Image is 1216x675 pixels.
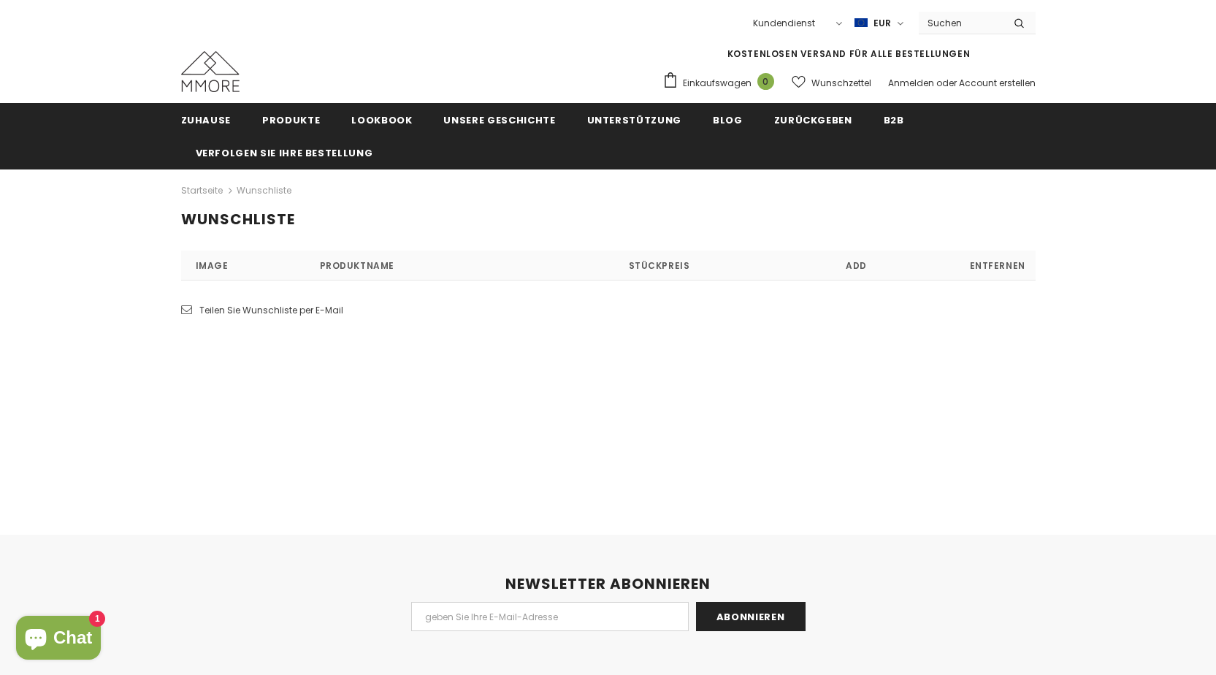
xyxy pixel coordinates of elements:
span: Wunschliste [181,209,295,229]
span: Produkte [262,113,320,127]
span: Kundendienst [753,17,815,29]
span: Unsere Geschichte [443,113,555,127]
a: Wunschzettel [792,70,871,96]
inbox-online-store-chat: Onlineshop-Chat von Shopify [12,616,105,663]
h4: Entfernen [955,251,1036,280]
h4: Stückpreis [561,251,758,280]
input: Abonnieren [696,602,806,631]
span: 0 [757,73,774,90]
input: Email Address [411,602,689,631]
a: Unterstützung [587,103,681,136]
span: Wunschliste [237,182,291,199]
a: Startseite [181,182,223,199]
span: Wunschzettel [811,76,871,91]
span: Zurückgeben [774,113,852,127]
span: oder [936,77,957,89]
span: KOSTENLOSEN VERSAND FÜR ALLE BESTELLUNGEN [727,47,971,60]
a: Einkaufswagen 0 [662,72,781,94]
span: B2B [884,113,904,127]
input: Search Site [919,12,1003,34]
a: Zurückgeben [774,103,852,136]
a: Account erstellen [959,77,1036,89]
a: Verfolgen Sie Ihre Bestellung [196,136,373,169]
a: Teilen Sie Wunschliste per E-Mail [181,303,343,318]
span: Unterstützung [587,113,681,127]
a: B2B [884,103,904,136]
h4: Produktname [305,251,561,280]
span: Zuhause [181,113,232,127]
h4: Add [758,251,955,280]
span: Einkaufswagen [683,76,752,91]
span: Verfolgen Sie Ihre Bestellung [196,146,373,160]
span: NEWSLETTER ABONNIEREN [505,573,711,594]
span: Teilen Sie Wunschliste per E-Mail [199,304,343,316]
span: Lookbook [351,113,412,127]
span: EUR [873,16,891,31]
a: Produkte [262,103,320,136]
a: Lookbook [351,103,412,136]
img: MMORE Cases [181,51,240,92]
a: Zuhause [181,103,232,136]
h4: Image [181,251,305,280]
span: Blog [713,113,743,127]
a: Anmelden [888,77,934,89]
a: Blog [713,103,743,136]
a: Unsere Geschichte [443,103,555,136]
